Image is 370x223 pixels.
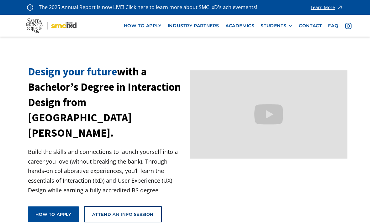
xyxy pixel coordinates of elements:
iframe: Design your future with a Bachelor's Degree in Interaction Design from Santa Monica College [190,70,347,159]
img: icon - instagram [345,23,351,29]
a: contact [296,20,325,32]
span: Design your future [28,65,117,79]
a: how to apply [121,20,165,32]
a: Academics [222,20,257,32]
img: icon - arrow - alert [337,3,343,12]
div: Learn More [311,5,335,10]
div: Attend an Info Session [92,211,154,217]
img: icon - information - alert [27,4,33,11]
div: How to apply [35,211,71,217]
img: Santa Monica College - SMC IxD logo [26,18,77,33]
p: The 2025 Annual Report is now LIVE! Click here to learn more about SMC IxD's achievements! [39,3,258,12]
div: STUDENTS [261,23,286,28]
a: How to apply [28,206,79,222]
a: Attend an Info Session [84,206,162,222]
a: industry partners [165,20,222,32]
a: faq [325,20,341,32]
h1: with a Bachelor’s Degree in Interaction Design from [GEOGRAPHIC_DATA][PERSON_NAME]. [28,64,185,141]
a: Learn More [311,3,343,12]
div: STUDENTS [261,23,293,28]
p: Build the skills and connections to launch yourself into a career you love (without breaking the ... [28,147,185,195]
